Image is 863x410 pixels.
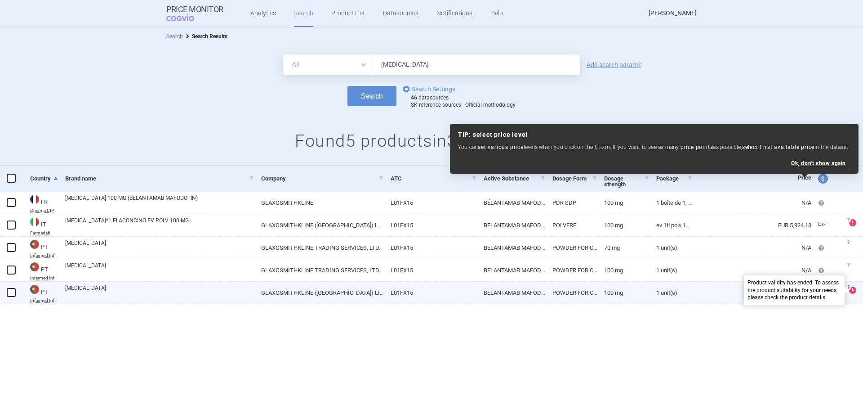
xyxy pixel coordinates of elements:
a: N/A [693,259,811,281]
button: Ok, don't show again [791,160,846,167]
strong: Price Monitor [166,5,223,14]
abbr: Infarmed Infomed — Infomed - medicinal products database, published by Infarmed, National Authori... [30,253,58,258]
a: ? [849,219,860,226]
a: BÉLANTAMAB MAFODOTINE [477,192,546,214]
a: POWDER FOR CONCENTRATE FOR SOLUTION FOR INFUSION [546,282,597,304]
a: L01FX15 [384,237,476,259]
a: N/A [693,192,811,214]
img: Portugal [30,285,39,294]
a: [MEDICAL_DATA] [65,284,254,300]
a: Company [261,167,384,189]
li: Search Results [183,32,227,41]
abbr: Cnamts CIP — Database of National Insurance Fund for Salaried Worker (code CIP), France. [30,208,58,213]
a: ?Product validity has ended. To assess the product suitability for your needs, please check the p... [849,287,860,294]
span: Ex-factory price [818,221,828,227]
a: Add search param? [587,62,641,68]
a: N/A [693,237,811,259]
a: L01FX15 [384,282,476,304]
abbr: Infarmed Infomed — Infomed - medicinal products database, published by Infarmed, National Authori... [30,276,58,280]
a: Ex-F [811,218,845,231]
p: You can levels when you click on the $ icon. If you want to see as many as possible, in the dataset [458,143,850,151]
a: Active Substance [484,167,546,189]
a: POWDER FOR CONCENTRATE FOR SOLUTION FOR INFUSION [546,259,597,281]
strong: set various price [478,144,524,150]
a: Dosage strength [604,167,649,195]
a: GLAXOSMITHKLINE ([GEOGRAPHIC_DATA]) LTD [254,214,384,236]
a: BELANTAMAB MAFODOTIN [477,282,546,304]
a: BELANTAMAB MAFODOTIN [477,214,546,236]
strong: select First available price [742,144,814,150]
a: [MEDICAL_DATA] 100 MG (BELANTAMAB MAFODOTIN) [65,194,254,210]
img: Italy [30,217,39,226]
a: 100 MG [597,214,649,236]
a: L01FX15 [384,214,476,236]
a: Brand name [65,167,254,189]
strong: 46 [411,95,417,101]
a: GLAXOSMITHKLINE TRADING SERVICES, LTD. [254,259,384,281]
a: PTPTInfarmed Infomed [23,239,58,258]
a: 100 mg [597,259,649,281]
li: Search [166,32,183,41]
a: 70 mg [597,237,649,259]
a: Price MonitorCOGVIO [166,5,223,22]
a: FRFRCnamts CIP [23,194,58,213]
strong: price points [681,144,713,150]
span: COGVIO [166,14,207,21]
a: 1 unit(s) [649,282,693,304]
span: ? [845,285,851,290]
span: ? [845,240,851,245]
div: Product validity has ended. To assess the product suitability for your needs, please check the pr... [744,275,845,305]
a: Search [166,33,183,40]
a: PDR SDP [546,192,597,214]
span: ? [845,262,851,268]
a: ITITFarmadati [23,216,58,235]
a: ? [849,242,860,249]
a: GLAXOSMITHKLINE TRADING SERVICES, LTD. [254,237,384,259]
a: 100 mg [597,192,649,214]
a: Dosage Form [552,167,597,189]
a: EV 1FL POLV 100MG [649,214,693,236]
a: ? [849,264,860,271]
a: 100 mg [597,282,649,304]
a: N/A [693,282,811,304]
a: BELANTAMAB MAFODOTIN [477,237,546,259]
strong: Search Results [192,33,227,40]
a: EUR 5,924.13 [693,214,811,236]
a: L01FX15 [384,192,476,214]
a: [MEDICAL_DATA] [65,239,254,255]
a: ATC [391,167,476,189]
span: ? [845,217,851,223]
span: Price [798,174,811,181]
a: Search Settings [401,84,455,95]
a: BELANTAMAB MAFODOTIN [477,259,546,281]
a: L01FX15 [384,259,476,281]
a: GLAXOSMITHKLINE [254,192,384,214]
a: 1 unit(s) [649,237,693,259]
a: GLAXOSMITHKLINE ([GEOGRAPHIC_DATA]) LIMITED [254,282,384,304]
abbr: Farmadati — Online database developed by Farmadati Italia S.r.l., Italia. [30,231,58,235]
img: Portugal [30,262,39,271]
a: 1 unit(s) [649,259,693,281]
div: datasources SK reference sources - Official methodology [411,95,516,108]
a: PTPTInfarmed Infomed [23,261,58,280]
a: [MEDICAL_DATA] [65,261,254,278]
a: Country [30,167,58,189]
img: France [30,195,39,204]
img: Portugal [30,240,39,249]
a: [MEDICAL_DATA]*1 FLACONCINO EV POLV 100 MG [65,216,254,233]
a: POWDER FOR CONCENTRATE FOR SOLUTION FOR INFUSION [546,237,597,259]
abbr: Infarmed Infomed — Infomed - medicinal products database, published by Infarmed, National Authori... [30,298,58,303]
h2: TIP: select price level [458,131,850,139]
a: Package [656,167,693,189]
button: Search [347,86,396,106]
a: 1 BOÎTE DE 1, FLACON (VERRE), POUDRE POUR SOLUTION À DILUER POUR PERFUSION, VOIE INTRAVEINEUSE [649,192,693,214]
a: POLVERE [546,214,597,236]
a: PTPTInfarmed Infomed [23,284,58,303]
